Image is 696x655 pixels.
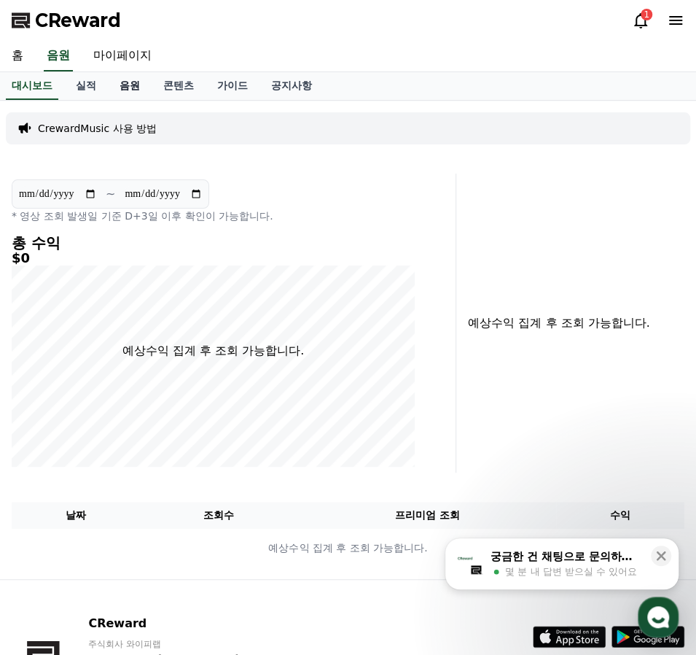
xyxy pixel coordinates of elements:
p: 예상수익 집계 후 조회 가능합니다. [122,342,304,360]
p: 주식회사 와이피랩 [88,638,266,650]
span: CReward [35,9,121,32]
p: * 영상 조회 발생일 기준 D+3일 이후 확인이 가능합니다. [12,209,415,223]
a: 설정 [188,462,280,499]
span: 설정 [225,484,243,496]
a: 가이드 [206,72,259,100]
div: 1 [641,9,652,20]
a: 음원 [44,41,73,71]
p: 예상수익 집계 후 조회 가능합니다. [468,314,649,332]
a: 대화 [96,462,188,499]
a: 대시보드 [6,72,58,100]
a: 콘텐츠 [152,72,206,100]
a: CReward [12,9,121,32]
p: 예상수익 집계 후 조회 가능합니다. [12,540,684,556]
a: CrewardMusic 사용 방법 [38,121,157,136]
span: 홈 [46,484,55,496]
th: 날짜 [12,502,140,529]
a: 1 [632,12,649,29]
th: 조회수 [140,502,298,529]
h4: 총 수익 [12,235,415,251]
a: 공지사항 [259,72,324,100]
a: 마이페이지 [82,41,163,71]
a: 음원 [108,72,152,100]
h5: $0 [12,251,415,266]
th: 프리미엄 조회 [298,502,556,529]
a: 실적 [64,72,108,100]
p: ~ [106,185,115,203]
p: CReward [88,615,266,632]
th: 수익 [556,502,684,529]
a: 홈 [4,462,96,499]
span: 대화 [133,485,151,497]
